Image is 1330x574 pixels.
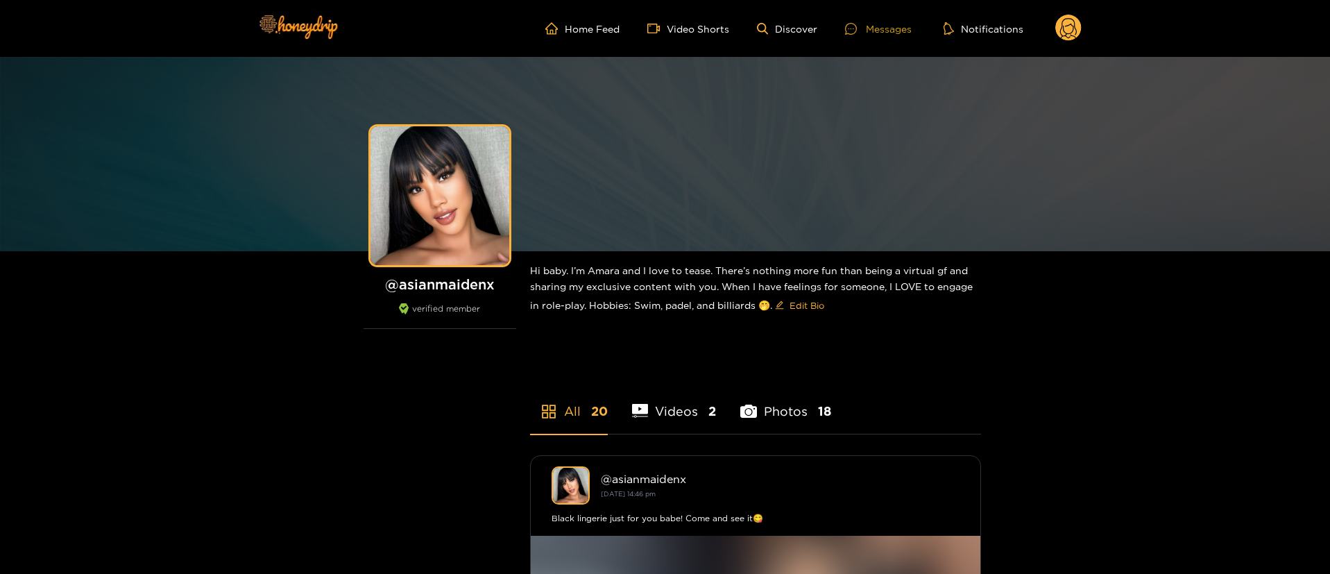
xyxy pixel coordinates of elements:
[364,276,516,293] h1: @ asianmaidenx
[601,490,656,498] small: [DATE] 14:46 pm
[647,22,729,35] a: Video Shorts
[540,403,557,420] span: appstore
[708,403,716,420] span: 2
[545,22,620,35] a: Home Feed
[601,473,960,485] div: @ asianmaidenx
[647,22,667,35] span: video-camera
[775,301,784,311] span: edit
[364,303,516,329] div: verified member
[591,403,608,420] span: 20
[757,23,817,35] a: Discover
[845,21,912,37] div: Messages
[530,371,608,434] li: All
[818,403,831,420] span: 18
[552,466,590,505] img: asianmaidenx
[772,294,827,316] button: editEdit Bio
[632,371,717,434] li: Videos
[552,512,960,525] div: Black lingerie just for you babe! Come and see it😋
[740,371,831,434] li: Photos
[790,298,824,312] span: Edit Bio
[939,22,1028,35] button: Notifications
[545,22,565,35] span: home
[530,251,981,328] div: Hi baby. I’m Amara and I love to tease. There’s nothing more fun than being a virtual gf and shar...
